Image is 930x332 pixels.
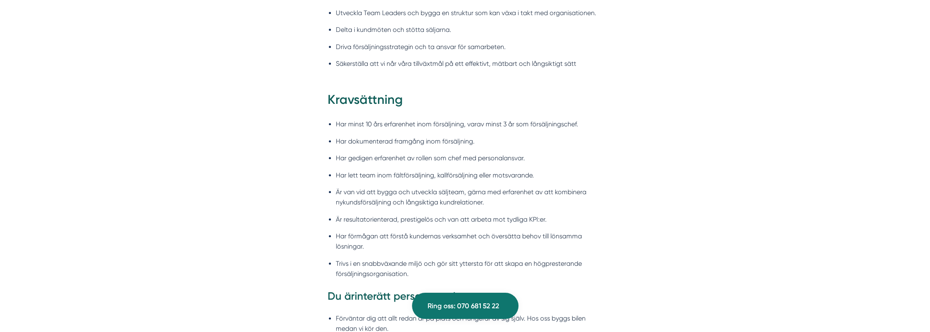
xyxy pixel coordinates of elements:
li: Har lett team inom fältförsäljning, kallförsäljning eller motsvarande. [336,170,603,180]
li: Har förmågan att förstå kundernas verksamhet och översätta behov till lönsamma lösningar. [336,231,603,252]
li: Delta i kundmöten och stötta säljarna. [336,25,603,35]
li: Utveckla Team Leaders och bygga en struktur som kan växa i takt med organisationen. [336,8,603,18]
li: Har dokumenterad framgång inom försäljning. [336,136,603,146]
a: Ring oss: 070 681 52 22 [412,293,518,319]
li: Trivs i en snabbväxande miljö och gör sitt yttersta för att skapa en högpresterande försäljningso... [336,258,603,279]
strong: inte [355,290,373,303]
li: Har minst 10 års erfarenhet inom försäljning, varav minst 3 år som försäljningschef. [336,119,603,129]
span: Ring oss: 070 681 52 22 [428,301,499,312]
h3: Du är rätt person om du... [328,289,603,308]
li: Har gedigen erfarenhet av rollen som chef med personalansvar. [336,153,603,163]
li: Är van vid att bygga och utveckla säljteam, gärna med erfarenhet av att kombinera nykundsförsäljn... [336,187,603,208]
li: Säkerställa att vi når våra tillväxtmål på ett effektivt, mätbart och långsiktigt sätt [336,58,603,69]
li: Driva försäljningsstrategin och ta ansvar för samarbeten. [336,42,603,52]
h2: Kravsättning [328,91,603,114]
li: Är resultatorienterad, prestigelös och van att arbeta mot tydliga KPI:er. [336,214,603,224]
